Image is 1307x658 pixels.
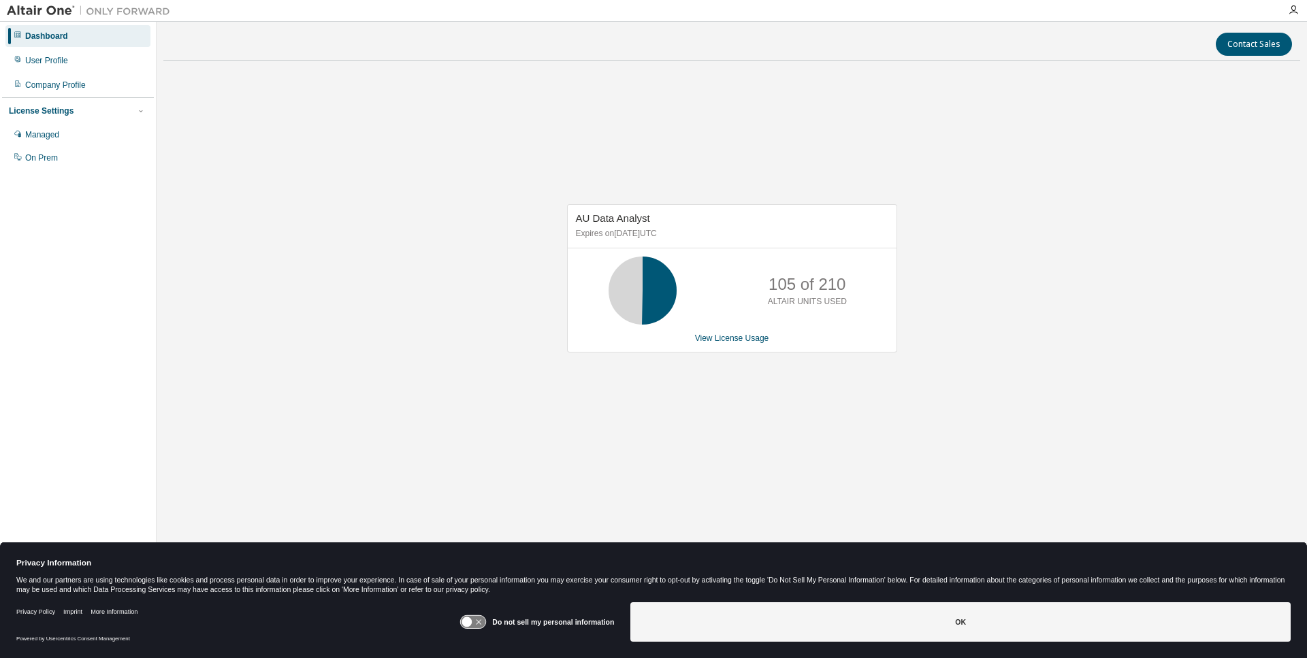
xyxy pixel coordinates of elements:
p: 105 of 210 [769,273,845,296]
div: Managed [25,129,59,140]
img: Altair One [7,4,177,18]
div: License Settings [9,105,74,116]
p: ALTAIR UNITS USED [768,296,847,308]
p: Expires on [DATE] UTC [576,228,885,240]
div: On Prem [25,152,58,163]
div: User Profile [25,55,68,66]
button: Contact Sales [1216,33,1292,56]
span: AU Data Analyst [576,212,650,224]
div: Dashboard [25,31,68,42]
div: Company Profile [25,80,86,91]
a: View License Usage [695,333,769,343]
